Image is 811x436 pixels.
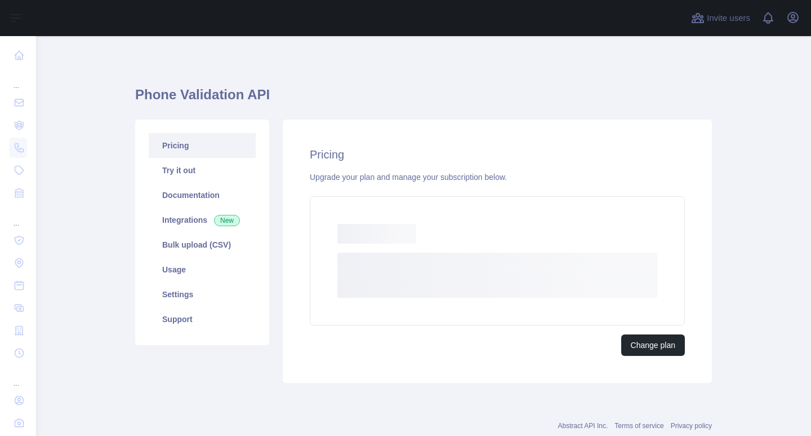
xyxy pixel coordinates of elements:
[149,307,256,332] a: Support
[9,365,27,388] div: ...
[671,422,712,430] a: Privacy policy
[149,208,256,232] a: Integrations New
[621,334,685,356] button: Change plan
[149,133,256,158] a: Pricing
[707,12,750,25] span: Invite users
[214,215,240,226] span: New
[310,147,685,162] h2: Pricing
[149,282,256,307] a: Settings
[9,205,27,228] div: ...
[9,68,27,90] div: ...
[614,422,663,430] a: Terms of service
[310,171,685,183] div: Upgrade your plan and manage your subscription below.
[558,422,608,430] a: Abstract API Inc.
[149,158,256,183] a: Try it out
[149,183,256,208] a: Documentation
[689,9,752,27] button: Invite users
[149,257,256,282] a: Usage
[135,86,712,113] h1: Phone Validation API
[149,232,256,257] a: Bulk upload (CSV)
